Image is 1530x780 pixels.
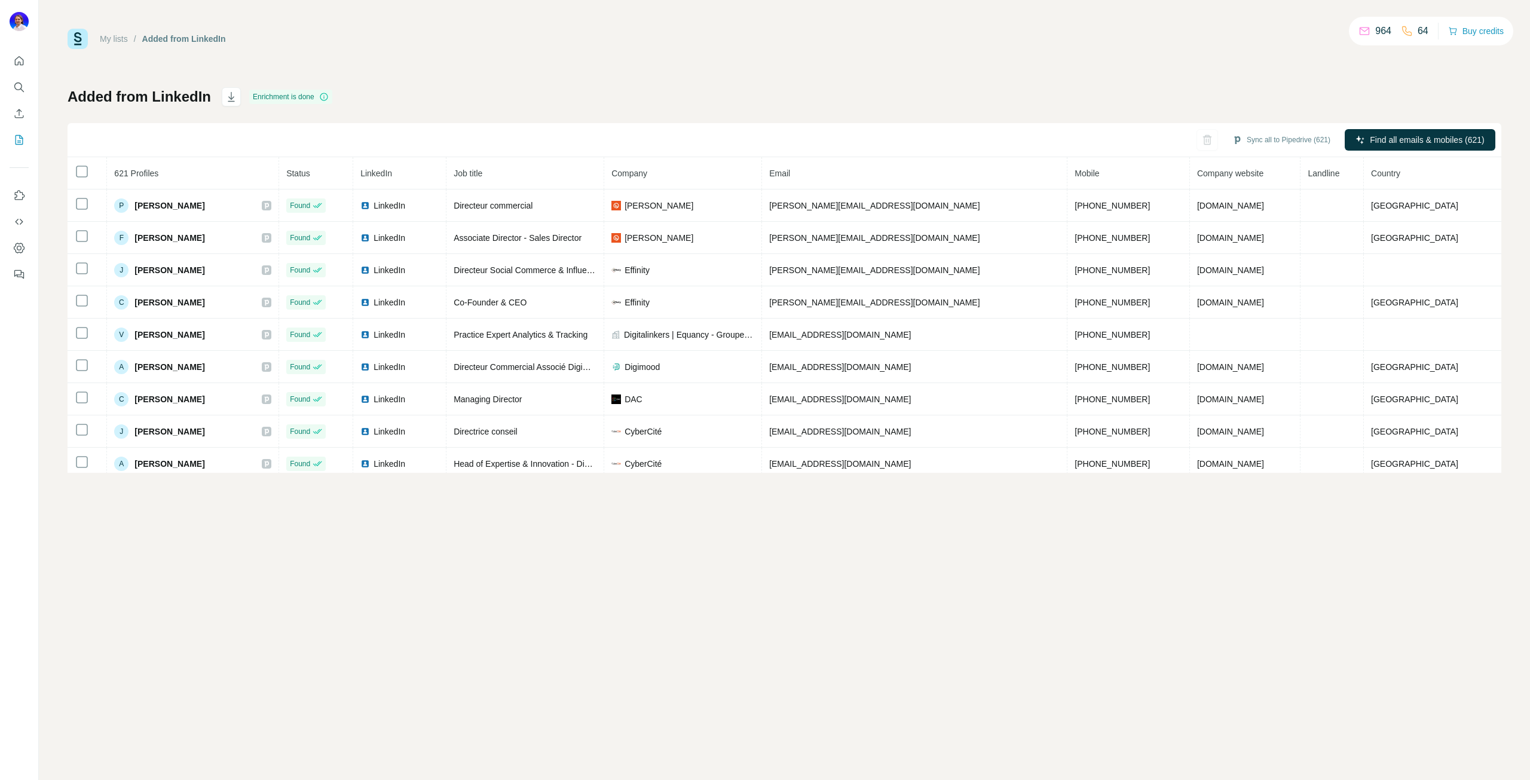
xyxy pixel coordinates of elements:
[114,328,128,342] div: V
[114,198,128,213] div: P
[68,87,211,106] h1: Added from LinkedIn
[1197,459,1264,469] span: [DOMAIN_NAME]
[1345,129,1495,151] button: Find all emails & mobiles (621)
[290,362,310,372] span: Found
[454,169,482,178] span: Job title
[454,201,533,210] span: Directeur commercial
[374,264,405,276] span: LinkedIn
[1375,24,1391,38] p: 964
[611,394,621,404] img: company-logo
[454,298,527,307] span: Co-Founder & CEO
[360,265,370,275] img: LinkedIn logo
[769,201,980,210] span: [PERSON_NAME][EMAIL_ADDRESS][DOMAIN_NAME]
[1448,23,1504,39] button: Buy credits
[134,393,204,405] span: [PERSON_NAME]
[611,298,621,307] img: company-logo
[1197,201,1264,210] span: [DOMAIN_NAME]
[374,329,405,341] span: LinkedIn
[769,427,911,436] span: [EMAIL_ADDRESS][DOMAIN_NAME]
[625,232,693,244] span: [PERSON_NAME]
[769,459,911,469] span: [EMAIL_ADDRESS][DOMAIN_NAME]
[1197,265,1264,275] span: [DOMAIN_NAME]
[114,231,128,245] div: F
[1197,298,1264,307] span: [DOMAIN_NAME]
[360,394,370,404] img: LinkedIn logo
[611,459,621,469] img: company-logo
[1371,427,1458,436] span: [GEOGRAPHIC_DATA]
[1075,394,1150,404] span: [PHONE_NUMBER]
[1371,233,1458,243] span: [GEOGRAPHIC_DATA]
[134,264,204,276] span: [PERSON_NAME]
[1075,298,1150,307] span: [PHONE_NUMBER]
[360,233,370,243] img: LinkedIn logo
[10,211,29,233] button: Use Surfe API
[454,459,767,469] span: Head of Expertise & Innovation - Digital Marketing : SEO / SEA / Data / Media / CRO
[360,330,370,339] img: LinkedIn logo
[134,232,204,244] span: [PERSON_NAME]
[769,265,980,275] span: [PERSON_NAME][EMAIL_ADDRESS][DOMAIN_NAME]
[114,360,128,374] div: A
[611,265,621,275] img: company-logo
[134,426,204,438] span: [PERSON_NAME]
[454,394,522,404] span: Managing Director
[374,296,405,308] span: LinkedIn
[290,458,310,469] span: Found
[360,298,370,307] img: LinkedIn logo
[290,297,310,308] span: Found
[454,330,587,339] span: Practice Expert Analytics & Tracking
[290,426,310,437] span: Found
[1371,169,1400,178] span: Country
[286,169,310,178] span: Status
[10,237,29,259] button: Dashboard
[624,329,754,341] span: Digitalinkers | Equancy - Groupe EDG
[10,264,29,285] button: Feedback
[611,233,621,243] img: company-logo
[625,264,650,276] span: Effinity
[1224,131,1339,149] button: Sync all to Pipedrive (621)
[1197,362,1264,372] span: [DOMAIN_NAME]
[10,185,29,206] button: Use Surfe on LinkedIn
[100,34,128,44] a: My lists
[769,362,911,372] span: [EMAIL_ADDRESS][DOMAIN_NAME]
[1371,459,1458,469] span: [GEOGRAPHIC_DATA]
[290,329,310,340] span: Found
[625,361,660,373] span: Digimood
[1308,169,1339,178] span: Landline
[454,427,518,436] span: Directrice conseil
[1075,233,1150,243] span: [PHONE_NUMBER]
[10,50,29,72] button: Quick start
[1075,362,1150,372] span: [PHONE_NUMBER]
[625,296,650,308] span: Effinity
[10,129,29,151] button: My lists
[374,232,405,244] span: LinkedIn
[360,427,370,436] img: LinkedIn logo
[374,200,405,212] span: LinkedIn
[769,298,980,307] span: [PERSON_NAME][EMAIL_ADDRESS][DOMAIN_NAME]
[611,362,621,372] img: company-logo
[611,169,647,178] span: Company
[611,427,621,436] img: company-logo
[290,394,310,405] span: Found
[374,393,405,405] span: LinkedIn
[142,33,226,45] div: Added from LinkedIn
[769,330,911,339] span: [EMAIL_ADDRESS][DOMAIN_NAME]
[290,265,310,276] span: Found
[10,103,29,124] button: Enrich CSV
[10,77,29,98] button: Search
[1197,427,1264,436] span: [DOMAIN_NAME]
[1075,330,1150,339] span: [PHONE_NUMBER]
[1075,265,1150,275] span: [PHONE_NUMBER]
[1075,459,1150,469] span: [PHONE_NUMBER]
[611,201,621,210] img: company-logo
[769,394,911,404] span: [EMAIL_ADDRESS][DOMAIN_NAME]
[374,426,405,438] span: LinkedIn
[134,329,204,341] span: [PERSON_NAME]
[114,263,128,277] div: J
[1197,233,1264,243] span: [DOMAIN_NAME]
[134,200,204,212] span: [PERSON_NAME]
[10,12,29,31] img: Avatar
[114,392,128,406] div: C
[1371,394,1458,404] span: [GEOGRAPHIC_DATA]
[1075,427,1150,436] span: [PHONE_NUMBER]
[134,361,204,373] span: [PERSON_NAME]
